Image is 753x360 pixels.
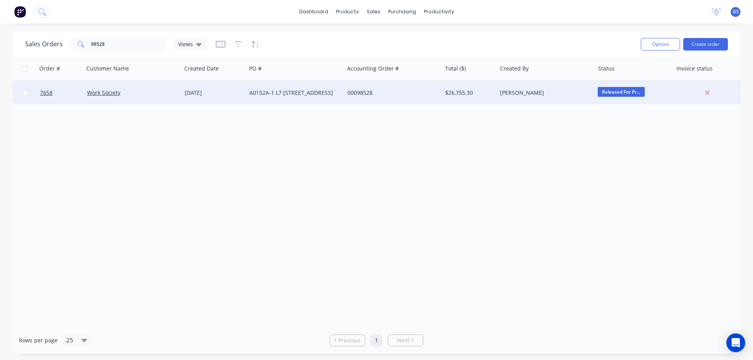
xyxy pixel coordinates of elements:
[338,336,361,344] span: Previous
[384,6,420,18] div: purchasing
[347,65,399,72] div: Accounting Order #
[87,89,120,96] a: Work Society
[347,89,435,97] div: 00098528
[598,87,645,97] span: Released For Pr...
[39,65,60,72] div: Order #
[733,8,739,15] span: GS
[249,89,336,97] div: A0152A-1 L7 [STREET_ADDRESS]
[327,335,426,346] ul: Pagination
[25,40,63,48] h1: Sales Orders
[86,65,129,72] div: Customer Name
[14,6,26,18] img: Factory
[91,36,167,52] input: Search...
[397,336,409,344] span: Next
[249,65,262,72] div: PO #
[40,89,53,97] span: 7658
[184,65,219,72] div: Created Date
[598,65,615,72] div: Status
[371,335,382,346] a: Page 1 is your current page
[330,336,365,344] a: Previous page
[677,65,713,72] div: Invoice status
[332,6,363,18] div: products
[500,89,587,97] div: [PERSON_NAME]
[295,6,332,18] a: dashboard
[363,6,384,18] div: sales
[445,89,491,97] div: $26,755.30
[40,81,87,105] a: 7658
[19,336,58,344] span: Rows per page
[500,65,529,72] div: Created By
[641,38,680,51] button: Options
[185,89,243,97] div: [DATE]
[683,38,728,51] button: Create order
[420,6,458,18] div: productivity
[388,336,423,344] a: Next page
[726,333,745,352] div: Open Intercom Messenger
[445,65,466,72] div: Total ($)
[178,40,193,48] span: Views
